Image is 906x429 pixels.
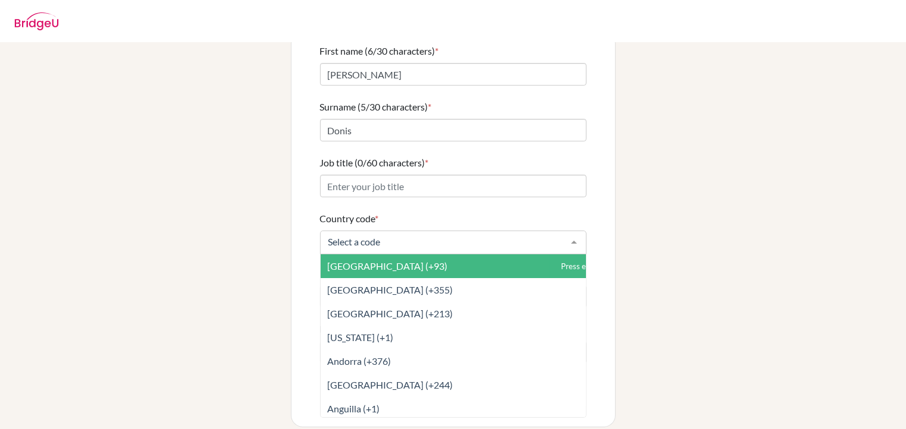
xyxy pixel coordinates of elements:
[328,332,394,343] span: [US_STATE] (+1)
[325,236,562,248] input: Select a code
[320,175,587,197] input: Enter your job title
[320,44,439,58] label: First name (6/30 characters)
[328,403,380,414] span: Anguilla (+1)
[320,156,429,170] label: Job title (0/60 characters)
[320,63,587,86] input: Enter your first name
[14,12,59,30] img: BridgeU logo
[320,119,587,141] input: Enter your surname
[328,260,448,272] span: [GEOGRAPHIC_DATA] (+93)
[328,355,391,367] span: Andorra (+376)
[320,212,379,226] label: Country code
[328,284,453,295] span: [GEOGRAPHIC_DATA] (+355)
[328,308,453,319] span: [GEOGRAPHIC_DATA] (+213)
[320,100,432,114] label: Surname (5/30 characters)
[328,379,453,390] span: [GEOGRAPHIC_DATA] (+244)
